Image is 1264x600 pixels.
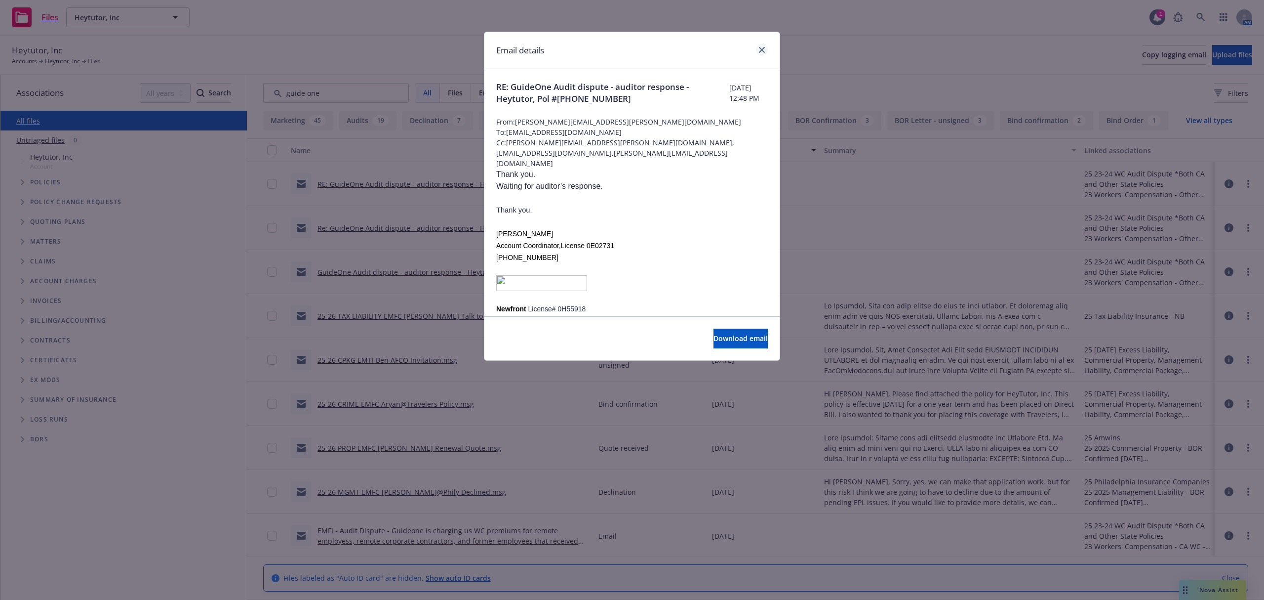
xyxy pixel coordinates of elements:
[496,44,544,57] h1: Email details
[713,334,768,343] span: Download email
[496,137,768,169] span: Cc: [PERSON_NAME][EMAIL_ADDRESS][PERSON_NAME][DOMAIN_NAME],[EMAIL_ADDRESS][DOMAIN_NAME],[PERSON_N...
[496,127,768,137] span: To: [EMAIL_ADDRESS][DOMAIN_NAME]
[559,242,614,250] span: ,
[561,242,614,250] span: License 0E02731
[713,329,768,348] button: Download email
[496,305,526,313] span: Newfront
[528,305,586,313] span: License# 0H55918
[496,169,768,180] p: Thank you.
[756,44,768,56] a: close
[496,81,729,105] span: RE: GuideOne Audit dispute - auditor response - Heytutor, Pol #[PHONE_NUMBER]
[496,275,587,291] img: image001.png@01DC2188.16572130
[496,180,768,192] p: Waiting for auditor’s response.
[729,83,768,103] span: [DATE] 12:48 PM
[496,242,559,250] span: Account Coordinator
[496,206,532,214] span: Thank you.
[496,254,558,261] span: [PHONE_NUMBER]
[496,117,768,127] span: From: [PERSON_NAME][EMAIL_ADDRESS][PERSON_NAME][DOMAIN_NAME]
[496,230,553,238] span: [PERSON_NAME]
